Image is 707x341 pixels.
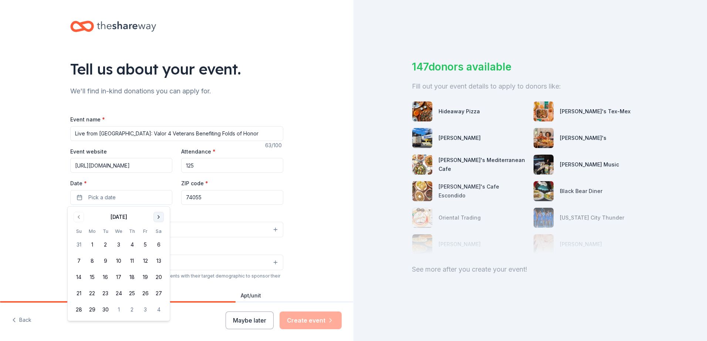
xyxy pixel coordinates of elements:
th: Friday [139,227,152,235]
button: 26 [139,287,152,300]
button: 30 [99,303,112,316]
button: 28 [72,303,85,316]
button: 15 [85,271,99,284]
img: photo for Taziki's Mediterranean Cafe [412,155,432,175]
button: 12 [139,254,152,268]
button: Select [70,222,283,237]
th: Wednesday [112,227,125,235]
img: photo for Chuy's Tex-Mex [534,101,554,121]
button: 17 [112,271,125,284]
th: Sunday [72,227,85,235]
button: 3 [139,303,152,316]
img: photo for Milo's [534,128,554,148]
div: [PERSON_NAME] Music [560,160,619,169]
button: 20 [152,271,165,284]
div: 63 /100 [265,141,283,150]
button: Go to next month [153,212,164,222]
button: 27 [152,287,165,300]
div: [PERSON_NAME]'s Tex-Mex [560,107,630,116]
button: 10 [112,254,125,268]
span: Pick a date [88,193,116,202]
button: 3 [112,238,125,251]
button: Back [12,313,31,328]
div: [DATE] [111,213,127,221]
button: 18 [125,271,139,284]
div: We'll find in-kind donations you can apply for. [70,85,283,97]
div: See more after you create your event! [412,263,649,275]
label: Apt/unit [241,292,261,299]
div: [PERSON_NAME]'s [560,134,606,142]
img: photo for Alfred Music [534,155,554,175]
button: 2 [99,238,112,251]
button: 24 [112,287,125,300]
button: Go to previous month [74,212,84,222]
div: Fill out your event details to apply to donors like: [412,80,649,92]
div: [PERSON_NAME] [439,134,481,142]
label: Event website [70,148,107,155]
button: 6 [152,238,165,251]
button: 5 [139,238,152,251]
button: 19 [139,271,152,284]
button: 29 [85,303,99,316]
input: Spring Fundraiser [70,126,283,141]
button: 25 [125,287,139,300]
label: Attendance [181,148,216,155]
button: 8 [85,254,99,268]
input: 20 [181,158,283,173]
button: Maybe later [226,311,274,329]
button: 9 [99,254,112,268]
button: 14 [72,271,85,284]
button: 4 [152,303,165,316]
button: Pick a date [70,190,172,205]
button: 7 [72,254,85,268]
button: 23 [99,287,112,300]
label: Date [70,180,172,187]
img: photo for Hideaway Pizza [412,101,432,121]
th: Saturday [152,227,165,235]
button: 4 [125,238,139,251]
button: 1 [85,238,99,251]
button: 11 [125,254,139,268]
button: 13 [152,254,165,268]
button: 1 [112,303,125,316]
button: 16 [99,271,112,284]
div: Hideaway Pizza [439,107,480,116]
label: ZIP code [181,180,208,187]
div: We use this information to help brands find events with their target demographic to sponsor their... [70,273,283,285]
input: https://www... [70,158,172,173]
button: 2 [125,303,139,316]
th: Tuesday [99,227,112,235]
img: photo for Matson [412,128,432,148]
button: 31 [72,238,85,251]
th: Thursday [125,227,139,235]
button: 22 [85,287,99,300]
div: [PERSON_NAME]'s Mediterranean Cafe [439,156,527,173]
th: Monday [85,227,99,235]
div: 147 donors available [412,59,649,75]
input: 12345 (U.S. only) [181,190,283,205]
button: Select [70,255,283,270]
div: Tell us about your event. [70,59,283,79]
button: 21 [72,287,85,300]
label: Event name [70,116,105,123]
